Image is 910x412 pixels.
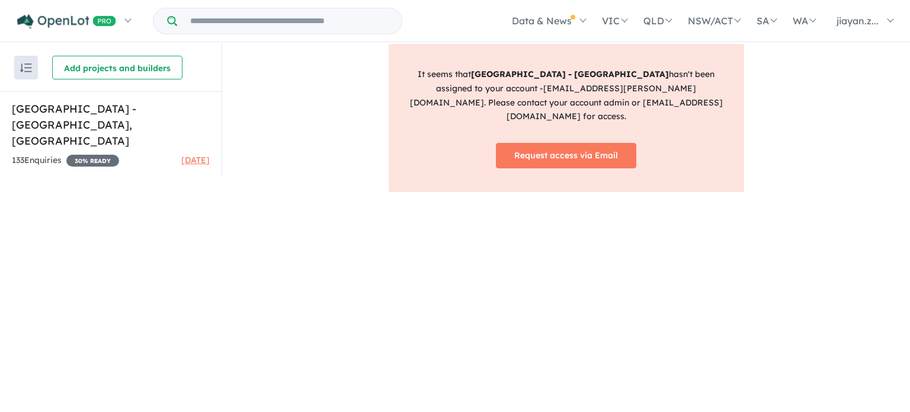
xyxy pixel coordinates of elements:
[409,68,724,124] p: It seems that hasn't been assigned to your account - [EMAIL_ADDRESS][PERSON_NAME][DOMAIN_NAME] . ...
[12,101,210,149] h5: [GEOGRAPHIC_DATA] - [GEOGRAPHIC_DATA] , [GEOGRAPHIC_DATA]
[496,143,636,168] a: Request access via Email
[180,8,399,34] input: Try estate name, suburb, builder or developer
[181,155,210,165] span: [DATE]
[20,63,32,72] img: sort.svg
[12,154,119,168] div: 133 Enquir ies
[52,56,182,79] button: Add projects and builders
[17,14,116,29] img: Openlot PRO Logo White
[66,155,119,167] span: 30 % READY
[471,69,669,79] strong: [GEOGRAPHIC_DATA] - [GEOGRAPHIC_DATA]
[837,15,879,27] span: jiayan.z...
